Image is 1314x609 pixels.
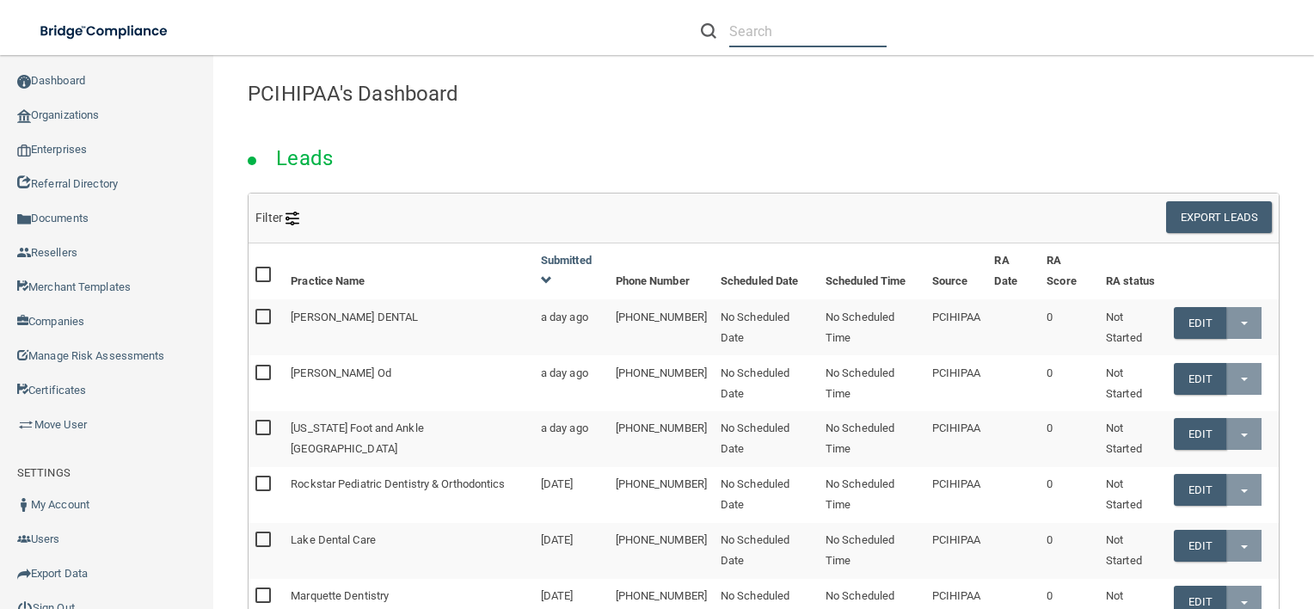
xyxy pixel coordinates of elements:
td: [PERSON_NAME] DENTAL [284,299,534,355]
td: PCIHIPAA [925,523,988,579]
td: Not Started [1099,299,1167,355]
img: organization-icon.f8decf85.png [17,109,31,123]
td: No Scheduled Date [714,467,819,523]
td: [PHONE_NUMBER] [609,411,714,467]
th: Scheduled Time [819,243,925,299]
td: PCIHIPAA [925,411,988,467]
th: RA Date [987,243,1040,299]
th: Practice Name [284,243,534,299]
td: [PHONE_NUMBER] [609,355,714,411]
td: Lake Dental Care [284,523,534,579]
td: [PERSON_NAME] Od [284,355,534,411]
td: 0 [1040,523,1099,579]
td: Not Started [1099,523,1167,579]
img: icon-documents.8dae5593.png [17,212,31,226]
a: Submitted [541,254,592,287]
td: a day ago [534,299,609,355]
img: enterprise.0d942306.png [17,145,31,157]
td: Rockstar Pediatric Dentistry & Orthodontics [284,467,534,523]
span: Filter [255,211,299,225]
img: briefcase.64adab9b.png [17,416,34,434]
td: Not Started [1099,411,1167,467]
th: Scheduled Date [714,243,819,299]
td: [PHONE_NUMBER] [609,467,714,523]
a: Edit [1174,474,1226,506]
img: ic_user_dark.df1a06c3.png [17,498,31,512]
img: ic_dashboard_dark.d01f4a41.png [17,75,31,89]
td: No Scheduled Date [714,355,819,411]
a: Edit [1174,418,1226,450]
td: No Scheduled Time [819,467,925,523]
a: Edit [1174,363,1226,395]
td: PCIHIPAA [925,299,988,355]
td: Not Started [1099,467,1167,523]
td: No Scheduled Time [819,411,925,467]
td: [US_STATE] Foot and Ankle [GEOGRAPHIC_DATA] [284,411,534,467]
button: Export Leads [1166,201,1272,233]
td: [PHONE_NUMBER] [609,523,714,579]
img: icon-users.e205127d.png [17,532,31,546]
td: 0 [1040,411,1099,467]
th: RA status [1099,243,1167,299]
th: Phone Number [609,243,714,299]
td: [PHONE_NUMBER] [609,299,714,355]
img: bridge_compliance_login_screen.278c3ca4.svg [26,14,184,49]
td: No Scheduled Time [819,299,925,355]
h2: Leads [259,134,350,182]
td: No Scheduled Date [714,411,819,467]
td: a day ago [534,355,609,411]
td: 0 [1040,355,1099,411]
a: Edit [1174,530,1226,562]
input: Search [729,15,887,47]
td: No Scheduled Date [714,523,819,579]
td: No Scheduled Time [819,355,925,411]
h4: PCIHIPAA's Dashboard [248,83,1280,105]
img: icon-export.b9366987.png [17,567,31,581]
td: a day ago [534,411,609,467]
td: No Scheduled Time [819,523,925,579]
td: [DATE] [534,523,609,579]
th: RA Score [1040,243,1099,299]
td: 0 [1040,467,1099,523]
th: Source [925,243,988,299]
td: 0 [1040,299,1099,355]
td: PCIHIPAA [925,467,988,523]
img: ic-search.3b580494.png [701,23,716,39]
td: No Scheduled Date [714,299,819,355]
td: PCIHIPAA [925,355,988,411]
a: Edit [1174,307,1226,339]
td: Not Started [1099,355,1167,411]
td: [DATE] [534,467,609,523]
img: icon-filter@2x.21656d0b.png [286,212,299,225]
img: ic_reseller.de258add.png [17,246,31,260]
label: SETTINGS [17,463,71,483]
